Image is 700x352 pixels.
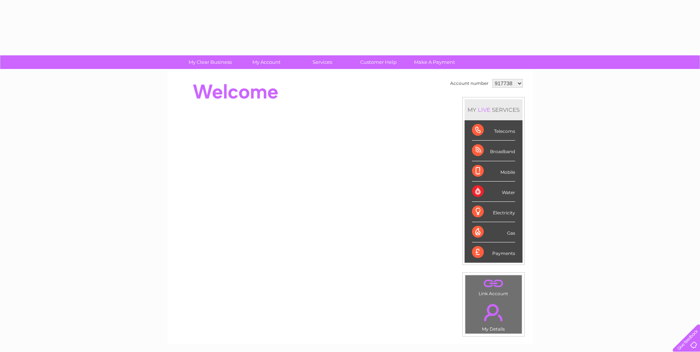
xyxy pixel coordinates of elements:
div: MY SERVICES [465,99,523,120]
a: My Account [236,55,297,69]
a: Customer Help [348,55,409,69]
a: Make A Payment [404,55,465,69]
td: Link Account [465,275,522,298]
div: Gas [472,222,515,242]
td: Account number [448,77,490,90]
div: Payments [472,242,515,262]
a: . [467,300,520,325]
a: . [467,277,520,290]
a: My Clear Business [180,55,241,69]
div: Electricity [472,202,515,222]
div: Telecoms [472,120,515,141]
div: Water [472,182,515,202]
a: Services [292,55,353,69]
td: My Details [465,298,522,334]
div: LIVE [476,106,492,113]
div: Broadband [472,141,515,161]
div: Mobile [472,161,515,182]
